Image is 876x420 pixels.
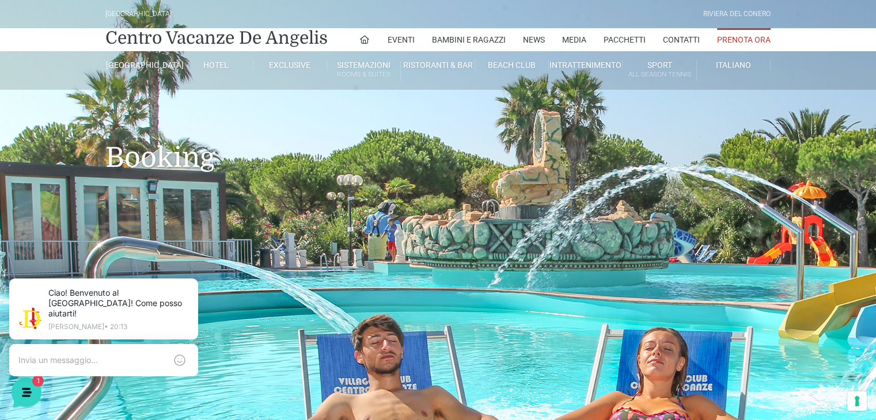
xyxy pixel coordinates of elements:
[9,51,194,74] p: La nostra missione è rendere la tua esperienza straordinaria!
[623,60,696,81] a: SportAll Season Tennis
[75,152,170,161] span: Inizia una conversazione
[523,28,545,51] a: News
[103,92,212,101] a: [DEMOGRAPHIC_DATA] tutto
[100,330,131,341] p: Messaggi
[716,60,751,70] span: Italiano
[475,60,549,70] a: Beach Club
[105,90,771,191] h1: Booking
[48,124,176,136] p: Ciao! Benvenuto al [GEOGRAPHIC_DATA]! Come posso aiutarti!
[48,110,176,122] span: [PERSON_NAME]
[549,60,623,70] a: Intrattenimento
[703,9,771,20] div: Riviera Del Conero
[18,145,212,168] button: Inizia una conversazione
[18,191,90,200] span: Trova una risposta
[150,314,221,341] button: Aiuto
[55,59,196,66] p: [PERSON_NAME] • 20:13
[253,60,327,70] a: Exclusive
[562,28,586,51] a: Media
[105,26,328,49] a: Centro Vacanze De Angelis
[604,28,646,51] a: Pacchetti
[9,314,80,341] button: Home
[183,110,212,121] p: 12 min fa
[179,60,253,70] a: Hotel
[9,375,44,410] iframe: Customerly Messenger Launcher
[717,28,771,51] a: Prenota Ora
[432,28,506,51] a: Bambini e Ragazzi
[18,92,98,101] span: Le tue conversazioni
[25,43,48,66] img: light
[80,314,151,341] button: 1Messaggi
[35,330,54,341] p: Home
[115,313,123,321] span: 1
[388,28,415,51] a: Eventi
[105,60,179,70] a: [GEOGRAPHIC_DATA]
[55,23,196,54] p: Ciao! Benvenuto al [GEOGRAPHIC_DATA]! Come posso aiutarti!
[847,391,867,411] button: Le tue preferenze relative al consenso per le tecnologie di tracciamento
[26,216,188,227] input: Cerca un articolo...
[177,330,194,341] p: Aiuto
[9,9,194,46] h2: Ciao da De Angelis Resort 👋
[14,106,217,140] a: [PERSON_NAME]Ciao! Benvenuto al [GEOGRAPHIC_DATA]! Come posso aiutarti!12 min fa1
[401,60,475,70] a: Ristoranti & Bar
[105,9,172,20] div: [GEOGRAPHIC_DATA]
[18,112,41,135] img: light
[327,60,401,81] a: SistemazioniRooms & Suites
[327,69,400,80] small: Rooms & Suites
[123,191,212,200] a: Apri Centro Assistenza
[697,60,771,70] a: Italiano
[200,124,212,136] span: 1
[663,28,700,51] a: Contatti
[623,69,696,80] small: All Season Tennis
